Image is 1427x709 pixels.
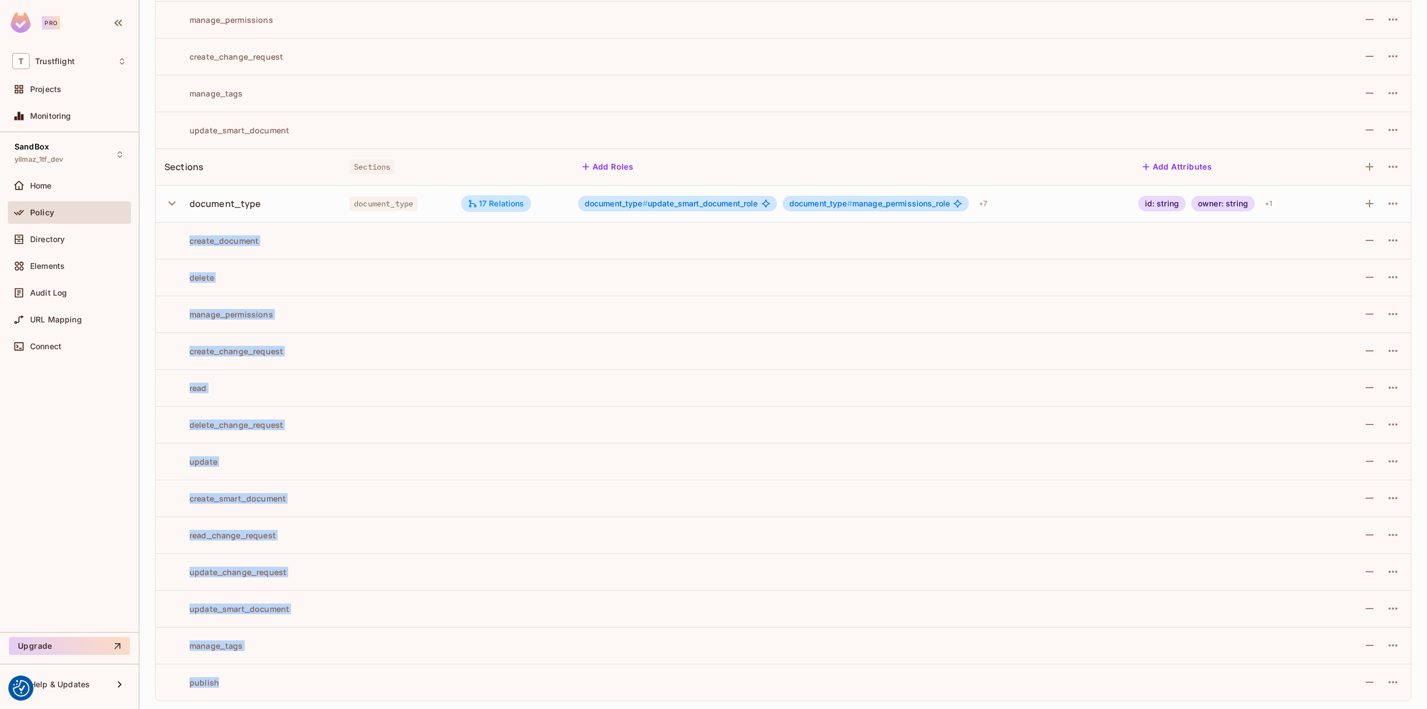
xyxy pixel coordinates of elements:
[164,604,289,614] div: update_smart_document
[164,567,287,577] div: update_change_request
[164,530,276,541] div: read_change_request
[164,640,243,651] div: manage_tags
[12,53,30,69] span: T
[14,142,49,151] span: SandBox
[164,346,283,356] div: create_change_request
[585,199,648,208] span: document_type
[164,383,207,393] div: read
[30,680,90,689] span: Help & Updates
[42,16,60,30] div: Pro
[164,419,283,430] div: delete_change_request
[14,155,63,164] span: yilmaz_1tf_dev
[974,195,992,213] div: + 7
[350,196,418,211] span: document_type
[164,161,203,173] div: Sections
[164,456,217,467] div: update
[578,158,638,176] button: Add Roles
[847,199,852,208] span: #
[13,680,30,697] img: Revisit consent button
[1260,195,1276,213] div: + 1
[30,181,52,190] span: Home
[164,15,273,25] div: manage_permissions
[30,208,54,217] span: Policy
[164,272,214,283] div: delete
[164,88,243,99] div: manage_tags
[164,677,219,688] div: publish
[350,160,395,174] span: Sections
[468,199,525,209] div: 17 Relations
[1138,196,1186,211] div: id: string
[164,493,286,504] div: create_smart_document
[585,199,758,208] span: update_smart_document_role
[30,342,61,351] span: Connect
[35,57,75,66] span: Workspace: Trustflight
[30,85,61,94] span: Projects
[164,51,283,62] div: create_change_request
[164,309,273,320] div: manage_permissions
[164,125,289,136] div: update_smart_document
[789,199,950,208] span: manage_permissions_role
[30,112,71,120] span: Monitoring
[11,12,31,33] img: SReyMgAAAABJRU5ErkJggg==
[190,197,261,210] div: document_type
[9,637,130,655] button: Upgrade
[789,199,852,208] span: document_type
[30,235,65,244] span: Directory
[13,680,30,697] button: Consent Preferences
[643,199,648,208] span: #
[1138,158,1217,176] button: Add Attributes
[30,262,65,271] span: Elements
[30,315,82,324] span: URL Mapping
[1191,196,1255,211] div: owner: string
[164,235,259,246] div: create_document
[30,288,67,297] span: Audit Log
